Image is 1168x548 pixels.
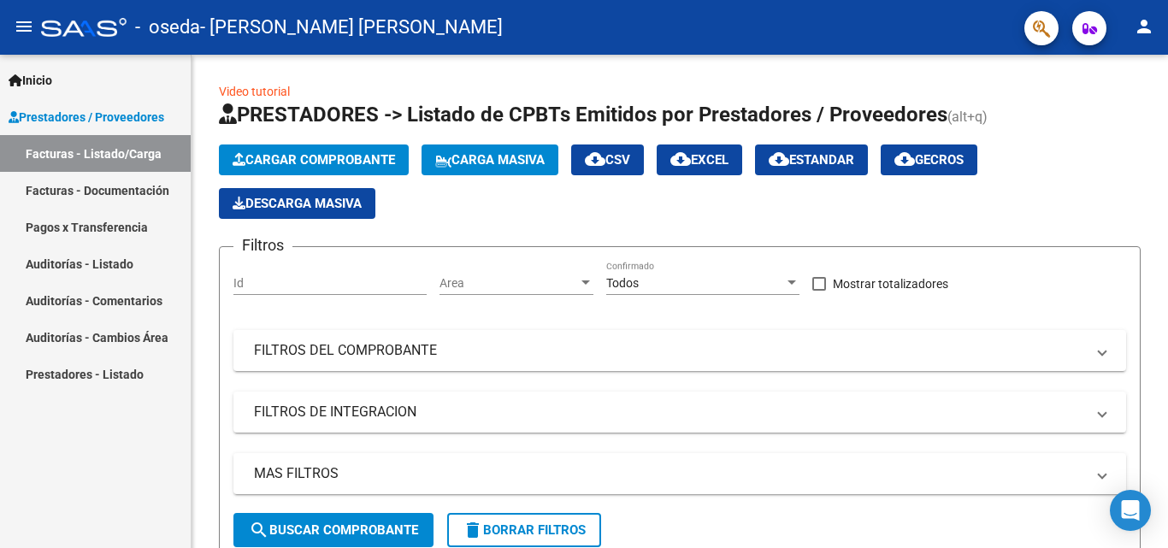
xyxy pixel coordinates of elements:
mat-icon: delete [463,520,483,540]
span: PRESTADORES -> Listado de CPBTs Emitidos por Prestadores / Proveedores [219,103,947,127]
mat-panel-title: MAS FILTROS [254,464,1085,483]
mat-icon: cloud_download [769,149,789,169]
span: Estandar [769,152,854,168]
span: - oseda [135,9,200,46]
button: Estandar [755,144,868,175]
mat-expansion-panel-header: FILTROS DE INTEGRACION [233,392,1126,433]
button: Buscar Comprobante [233,513,434,547]
span: Mostrar totalizadores [833,274,948,294]
app-download-masive: Descarga masiva de comprobantes (adjuntos) [219,188,375,219]
mat-expansion-panel-header: MAS FILTROS [233,453,1126,494]
span: Prestadores / Proveedores [9,108,164,127]
span: (alt+q) [947,109,988,125]
span: Inicio [9,71,52,90]
button: Gecros [881,144,977,175]
button: CSV [571,144,644,175]
button: Descarga Masiva [219,188,375,219]
button: Cargar Comprobante [219,144,409,175]
span: Borrar Filtros [463,522,586,538]
mat-icon: search [249,520,269,540]
button: Carga Masiva [422,144,558,175]
span: Descarga Masiva [233,196,362,211]
mat-panel-title: FILTROS DEL COMPROBANTE [254,341,1085,360]
span: Cargar Comprobante [233,152,395,168]
mat-icon: cloud_download [670,149,691,169]
mat-panel-title: FILTROS DE INTEGRACION [254,403,1085,421]
span: Area [439,276,578,291]
button: EXCEL [657,144,742,175]
mat-icon: cloud_download [894,149,915,169]
mat-icon: person [1134,16,1154,37]
mat-icon: cloud_download [585,149,605,169]
div: Open Intercom Messenger [1110,490,1151,531]
button: Borrar Filtros [447,513,601,547]
span: Buscar Comprobante [249,522,418,538]
span: - [PERSON_NAME] [PERSON_NAME] [200,9,503,46]
span: EXCEL [670,152,729,168]
span: Gecros [894,152,964,168]
mat-icon: menu [14,16,34,37]
span: Carga Masiva [435,152,545,168]
mat-expansion-panel-header: FILTROS DEL COMPROBANTE [233,330,1126,371]
h3: Filtros [233,233,292,257]
span: Todos [606,276,639,290]
span: CSV [585,152,630,168]
a: Video tutorial [219,85,290,98]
